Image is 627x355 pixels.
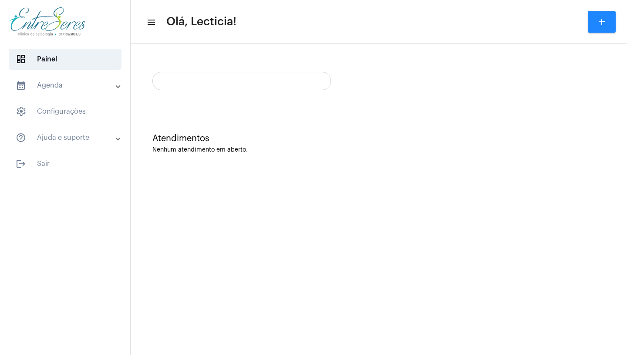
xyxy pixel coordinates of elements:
img: aa27006a-a7e4-c883-abf8-315c10fe6841.png [7,4,88,39]
mat-icon: add [597,17,607,27]
span: Olá, Lecticia! [166,15,236,29]
mat-panel-title: Agenda [16,80,116,91]
span: Sair [9,153,121,174]
span: Painel [9,49,121,70]
mat-icon: sidenav icon [16,159,26,169]
span: Configurações [9,101,121,122]
div: Nenhum atendimento em aberto. [152,147,605,153]
div: Atendimentos [152,134,605,143]
span: sidenav icon [16,54,26,64]
mat-icon: sidenav icon [146,17,155,27]
mat-expansion-panel-header: sidenav iconAjuda e suporte [5,127,130,148]
mat-panel-title: Ajuda e suporte [16,132,116,143]
mat-icon: sidenav icon [16,132,26,143]
mat-icon: sidenav icon [16,80,26,91]
span: sidenav icon [16,106,26,117]
mat-expansion-panel-header: sidenav iconAgenda [5,75,130,96]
